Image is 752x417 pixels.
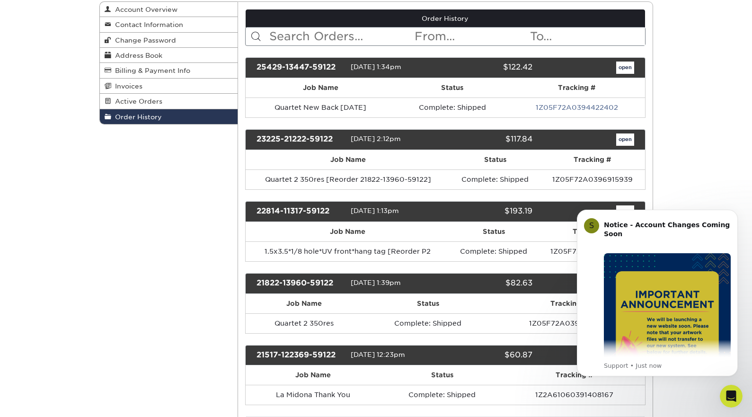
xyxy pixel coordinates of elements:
div: 25429-13447-59122 [249,62,351,74]
input: To... [529,27,645,45]
iframe: Google Customer Reviews [674,391,752,417]
th: Tracking # [509,78,645,98]
span: Change Password [111,36,176,44]
span: Billing & Payment Info [111,67,190,74]
td: Quartet 2 350res [246,313,363,333]
td: La Midona Thank You [246,385,380,405]
span: [DATE] 1:39pm [351,279,401,286]
span: Active Orders [111,98,162,105]
iframe: Intercom notifications message [563,195,752,391]
td: Complete: Shipped [396,98,509,117]
td: Complete: Shipped [380,385,504,405]
th: Tracking # [504,365,645,385]
th: Status [451,150,540,169]
th: Status [449,222,538,241]
th: Status [363,294,493,313]
th: Job Name [246,150,451,169]
td: 1.5x3.5*1/8 hole*UV front*hang tag [Reorder P2 [246,241,449,261]
span: [DATE] 2:12pm [351,135,401,142]
span: Order History [111,113,162,121]
div: $193.19 [438,205,540,218]
iframe: Intercom live chat [720,385,743,408]
a: Invoices [100,79,238,94]
th: Tracking # [540,150,645,169]
a: open [616,62,634,74]
td: 1Z05F72A0396915939 [540,169,645,189]
td: Quartet New Back [DATE] [246,98,396,117]
div: $117.84 [438,133,540,146]
td: 1Z2A61060391408167 [504,385,645,405]
span: Address Book [111,52,162,59]
th: Job Name [246,78,396,98]
input: Search Orders... [268,27,414,45]
a: Billing & Payment Info [100,63,238,78]
td: 1Z05F72A0396296037 [538,241,645,261]
th: Tracking # [493,294,645,313]
span: Invoices [111,82,142,90]
span: [DATE] 12:23pm [351,351,405,358]
td: Complete: Shipped [451,169,540,189]
td: Complete: Shipped [363,313,493,333]
td: Complete: Shipped [449,241,538,261]
div: $60.87 [438,349,540,362]
div: 23225-21222-59122 [249,133,351,146]
span: Contact Information [111,21,183,28]
a: 1Z05F72A0394422402 [536,104,618,111]
span: [DATE] 1:34pm [351,63,401,71]
a: Change Password [100,33,238,48]
a: Order History [246,9,645,27]
a: Contact Information [100,17,238,32]
a: Account Overview [100,2,238,17]
td: 1Z05F72A0391943373 [493,313,645,333]
th: Job Name [246,222,449,241]
th: Status [396,78,509,98]
div: $82.63 [438,277,540,290]
div: $122.42 [438,62,540,74]
input: From... [414,27,529,45]
th: Tracking # [538,222,645,241]
th: Job Name [246,294,363,313]
a: Active Orders [100,94,238,109]
div: 22814-11317-59122 [249,205,351,218]
td: Quartet 2 350res [Reorder 21822-13960-59122] [246,169,451,189]
span: [DATE] 1:13pm [351,207,399,214]
div: 21822-13960-59122 [249,277,351,290]
span: Account Overview [111,6,177,13]
a: open [616,133,634,146]
a: Address Book [100,48,238,63]
div: 21517-122369-59122 [249,349,351,362]
a: Order History [100,109,238,124]
th: Status [380,365,504,385]
th: Job Name [246,365,380,385]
